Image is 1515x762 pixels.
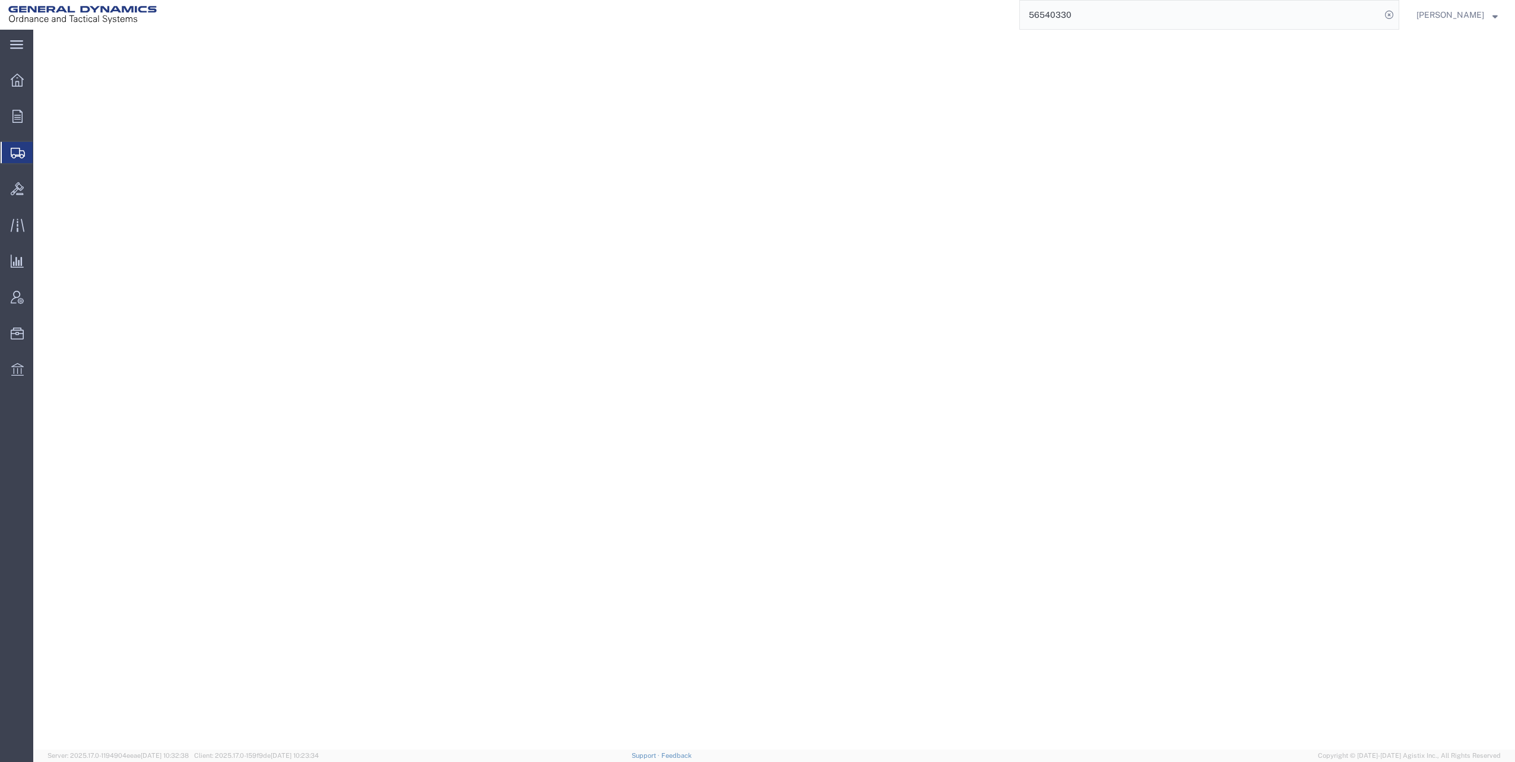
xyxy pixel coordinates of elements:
[47,752,189,759] span: Server: 2025.17.0-1194904eeae
[632,752,661,759] a: Support
[194,752,319,759] span: Client: 2025.17.0-159f9de
[8,6,157,24] img: logo
[1416,8,1498,22] button: [PERSON_NAME]
[33,30,1515,750] iframe: FS Legacy Container
[1416,8,1484,21] span: Timothy Kilraine
[141,752,189,759] span: [DATE] 10:32:38
[661,752,692,759] a: Feedback
[271,752,319,759] span: [DATE] 10:23:34
[1318,751,1501,761] span: Copyright © [DATE]-[DATE] Agistix Inc., All Rights Reserved
[1020,1,1381,29] input: Search for shipment number, reference number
